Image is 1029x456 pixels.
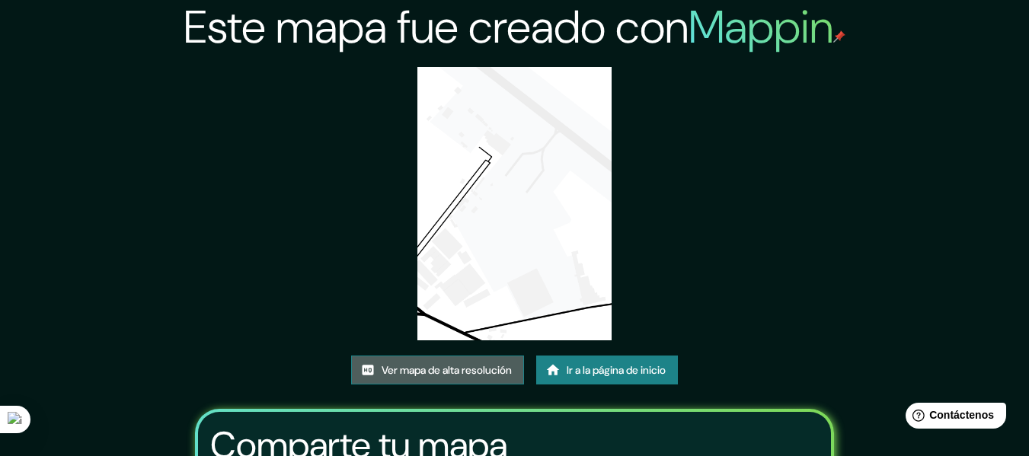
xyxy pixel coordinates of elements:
iframe: Lanzador de widgets de ayuda [893,397,1012,439]
a: Ver mapa de alta resolución [351,356,524,384]
img: created-map [417,67,611,340]
font: Ver mapa de alta resolución [382,364,512,378]
img: pin de mapeo [833,30,845,43]
font: Ir a la página de inicio [567,364,666,378]
a: Ir a la página de inicio [536,356,678,384]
